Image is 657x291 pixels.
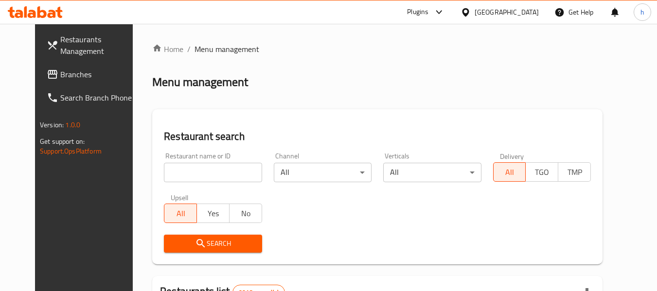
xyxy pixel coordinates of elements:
div: Plugins [407,6,428,18]
input: Search for restaurant name or ID.. [164,163,262,182]
span: 1.0.0 [65,119,80,131]
div: All [274,163,372,182]
h2: Restaurant search [164,129,591,144]
span: Search Branch Phone [60,92,137,103]
button: TGO [525,162,558,182]
span: Branches [60,68,137,80]
a: Branches [39,63,145,86]
span: Search [172,238,254,250]
button: Yes [196,204,230,223]
li: / [187,43,191,55]
div: All [383,163,481,182]
span: Get support on: [40,135,85,148]
span: h [640,7,644,17]
button: No [229,204,262,223]
span: TGO [530,165,554,179]
a: Support.OpsPlatform [40,145,102,157]
a: Home [152,43,183,55]
button: All [493,162,526,182]
span: All [497,165,522,179]
button: All [164,204,197,223]
button: Search [164,235,262,253]
button: TMP [558,162,591,182]
label: Delivery [500,153,524,159]
div: [GEOGRAPHIC_DATA] [475,7,539,17]
span: Menu management [195,43,259,55]
h2: Menu management [152,74,248,90]
span: Restaurants Management [60,34,137,57]
a: Restaurants Management [39,28,145,63]
span: Version: [40,119,64,131]
span: All [168,206,193,221]
span: Yes [201,206,226,221]
nav: breadcrumb [152,43,603,55]
label: Upsell [171,194,189,201]
a: Search Branch Phone [39,86,145,109]
span: TMP [562,165,587,179]
span: No [233,206,258,221]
